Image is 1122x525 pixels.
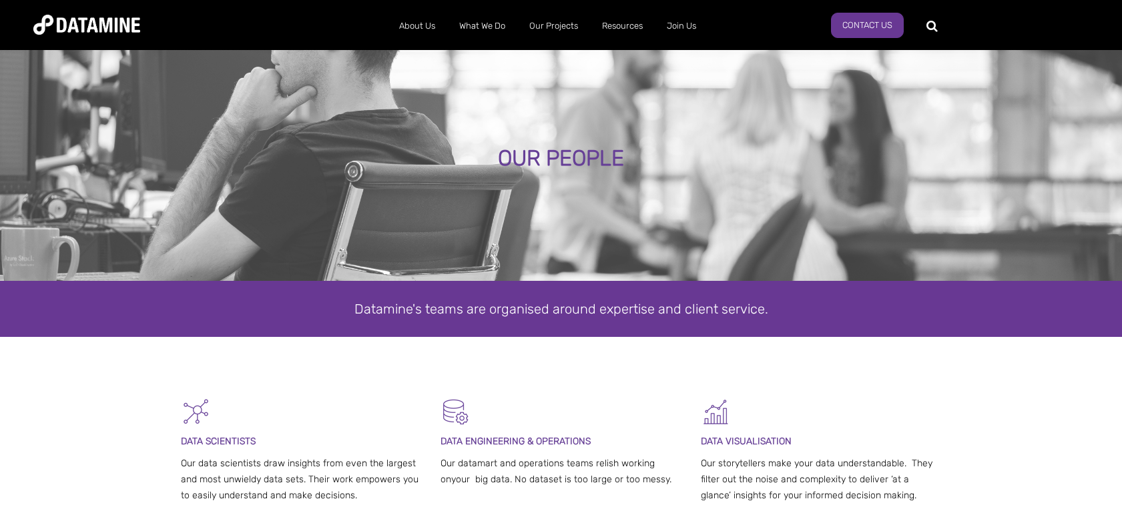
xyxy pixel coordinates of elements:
img: Graph - Network [181,397,211,427]
span: Datamine's teams are organised around expertise and client service. [354,301,768,317]
img: Datamart [441,397,471,427]
span: DATA VISUALISATION [701,436,792,447]
a: What We Do [447,9,517,43]
a: Our Projects [517,9,590,43]
span: DATA ENGINEERING & OPERATIONS [441,436,591,447]
a: About Us [387,9,447,43]
div: OUR PEOPLE [129,147,993,171]
img: Graph 5 [701,397,731,427]
img: Datamine [33,15,140,35]
p: Our storytellers make your data understandable. They filter out the noise and complexity to deliv... [701,456,942,503]
a: Contact Us [831,13,904,38]
a: Join Us [655,9,708,43]
p: Our datamart and operations teams relish working onyour big data. No dataset is too large or too ... [441,456,681,488]
p: Our data scientists draw insights from even the largest and most unwieldy data sets. Their work e... [181,456,422,503]
span: DATA SCIENTISTS [181,436,256,447]
a: Resources [590,9,655,43]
